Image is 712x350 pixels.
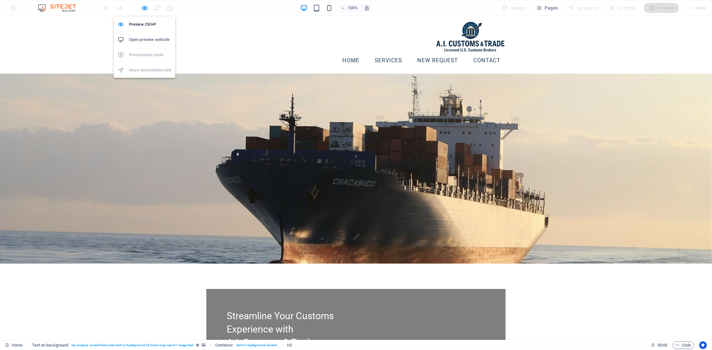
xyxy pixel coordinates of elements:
button: Usercentrics [699,341,707,349]
a: Services [370,37,407,53]
i: On resize automatically adjust zoom level to fit chosen device. [364,5,370,11]
button: 100% [338,4,361,12]
a: Home [337,37,365,53]
button: Code [673,341,694,349]
span: Click to select. Double-click to edit [287,341,292,349]
i: This element is a customizable preset [196,343,199,347]
a: Contact [468,37,506,53]
span: Click to select. Double-click to edit [215,341,233,349]
h6: Session time [651,341,668,349]
h6: 100% [348,4,358,12]
a: aicustomstrade.com [206,5,506,37]
div: Design (Ctrl+Alt+Y) [500,3,528,13]
a: NEW REQUEST [412,37,463,53]
span: 00 00 [657,341,667,349]
button: Pages [533,3,560,13]
img: aicustomstrade.com [435,5,506,37]
span: . text-on-background-content [236,341,277,349]
span: : [662,343,663,347]
h6: Open preview website [129,36,172,44]
a: Click to cancel selection. Double-click to open Pages [5,341,23,349]
img: Editor Logo [36,4,84,12]
i: This element contains a background [202,343,205,347]
h6: Preview Ctrl+P [129,21,172,28]
nav: breadcrumb [32,341,292,349]
span: . bg-wrapper .preset-fullscreen-text-on-background-v2-home-logo-nav-h1-image-text [71,341,193,349]
span: Click to select. Double-click to edit [32,341,68,349]
span: Streamline Your Customs Experience with A.I. Customs & Trade [227,294,334,332]
span: Pages [536,5,558,11]
span: Code [676,341,691,349]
